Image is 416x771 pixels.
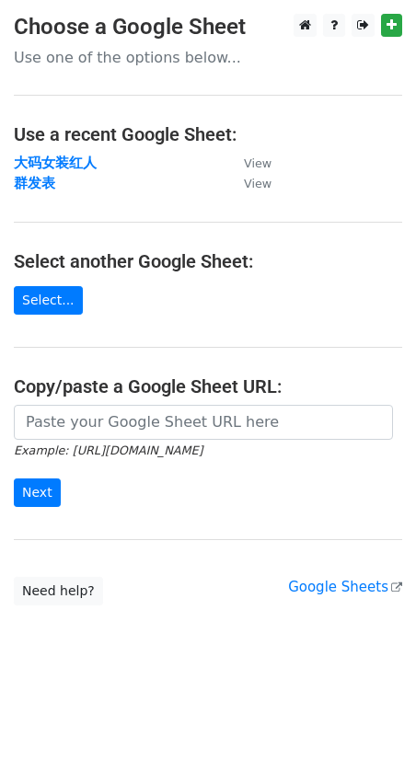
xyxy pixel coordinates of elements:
small: View [244,156,272,170]
a: 群发表 [14,175,55,191]
h4: Select another Google Sheet: [14,250,402,272]
h4: Use a recent Google Sheet: [14,123,402,145]
small: View [244,177,272,190]
h4: Copy/paste a Google Sheet URL: [14,375,402,397]
input: Next [14,478,61,507]
a: View [225,155,272,171]
a: 大码女装红人 [14,155,97,171]
p: Use one of the options below... [14,48,402,67]
a: Need help? [14,577,103,605]
a: View [225,175,272,191]
h3: Choose a Google Sheet [14,14,402,40]
a: Select... [14,286,83,315]
small: Example: [URL][DOMAIN_NAME] [14,443,202,457]
input: Paste your Google Sheet URL here [14,405,393,440]
a: Google Sheets [288,579,402,595]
